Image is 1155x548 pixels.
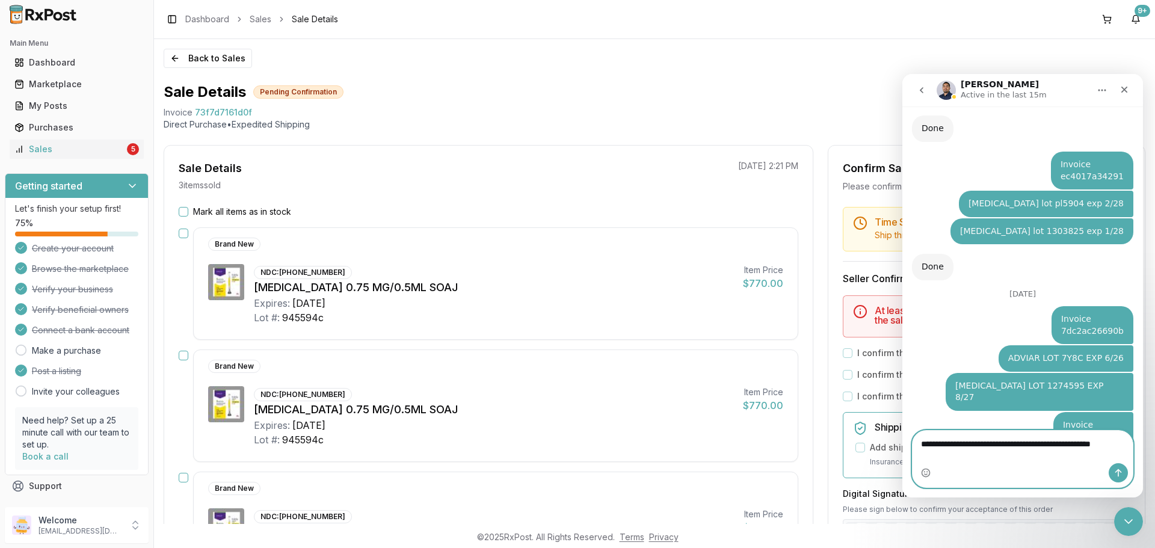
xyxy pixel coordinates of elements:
span: Ship this package by end of day [DATE] . [875,230,1037,240]
div: 9+ [1135,5,1150,17]
a: My Posts [10,95,144,117]
button: Feedback [5,497,149,519]
a: Invite your colleagues [32,386,120,398]
button: Back to Sales [164,49,252,68]
div: [MEDICAL_DATA] 0.75 MG/0.5ML SOAJ [254,401,733,418]
p: Need help? Set up a 25 minute call with our team to set up. [22,414,131,451]
div: [DATE] [292,418,325,433]
a: Dashboard [185,13,229,25]
div: $770.00 [743,398,783,413]
span: Create your account [32,242,114,254]
div: 5 [127,143,139,155]
img: Trulicity 0.75 MG/0.5ML SOAJ [208,386,244,422]
div: Lot #: [254,433,280,447]
div: Brand New [208,360,260,373]
p: Please sign below to confirm your acceptance of this order [843,505,1130,514]
div: Brand New [208,238,260,251]
a: Book a call [22,451,69,461]
span: 75 % [15,217,33,229]
div: Please confirm you have all items in stock before proceeding [843,180,1130,192]
button: Support [5,475,149,497]
div: [MEDICAL_DATA] 0.75 MG/0.5ML SOAJ [254,523,733,540]
a: Dashboard [10,52,144,73]
span: Post a listing [32,365,81,377]
div: 945594c [282,310,324,325]
iframe: Intercom live chat [902,74,1143,497]
div: Purchases [14,122,139,134]
h3: Getting started [15,179,82,193]
div: [DATE] [292,296,325,310]
div: 945594c [282,433,324,447]
label: Add shipping insurance for $0.00 ( 1.5 % of order value) [870,442,1100,454]
div: Sale Details [179,160,242,177]
div: $770.00 [743,520,783,535]
a: Make a purchase [32,345,101,357]
h3: Seller Confirmation [843,271,1130,286]
button: Marketplace [5,75,149,94]
div: Item Price [743,386,783,398]
img: User avatar [12,516,31,535]
h2: Main Menu [10,38,144,48]
div: NDC: [PHONE_NUMBER] [254,510,352,523]
div: NDC: [PHONE_NUMBER] [254,266,352,279]
span: Browse the marketplace [32,263,129,275]
img: RxPost Logo [5,5,82,24]
div: Brand New [208,482,260,495]
div: Item Price [743,508,783,520]
div: Expires: [254,418,290,433]
button: Purchases [5,118,149,137]
h1: Sale Details [164,82,246,102]
button: 9+ [1126,10,1145,29]
div: Marketplace [14,78,139,90]
span: Connect a bank account [32,324,129,336]
div: $770.00 [743,276,783,291]
span: 73f7d7161d0f [195,106,252,119]
p: [DATE] 2:21 PM [738,160,798,172]
p: Let's finish your setup first! [15,203,138,215]
h5: At least one item must be marked as in stock to confirm the sale. [875,306,1120,325]
p: 3 item s sold [179,179,221,191]
div: Sales [14,143,125,155]
div: Confirm Sale [843,160,911,177]
h3: Digital Signature [843,488,1130,500]
h5: Time Sensitive [875,217,1120,227]
div: [MEDICAL_DATA] 0.75 MG/0.5ML SOAJ [254,279,733,296]
label: I confirm that all 0 selected items match the listed condition [857,369,1106,381]
label: I confirm that all expiration dates are correct [857,390,1045,402]
div: Expires: [254,296,290,310]
a: Marketplace [10,73,144,95]
img: Trulicity 0.75 MG/0.5ML SOAJ [208,264,244,300]
p: Direct Purchase • Expedited Shipping [164,119,1145,131]
button: My Posts [5,96,149,115]
div: Item Price [743,264,783,276]
a: Purchases [10,117,144,138]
